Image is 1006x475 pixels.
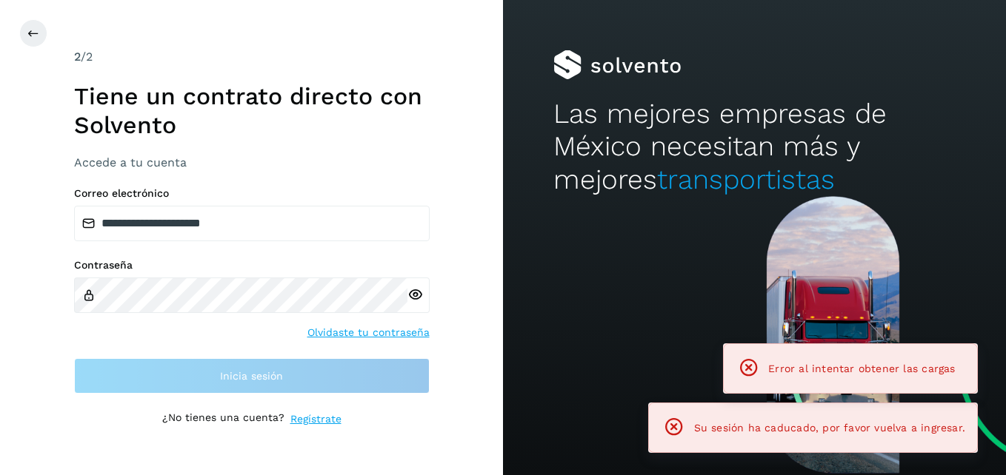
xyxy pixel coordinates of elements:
a: Regístrate [290,411,342,427]
span: Su sesión ha caducado, por favor vuelva a ingresar. [694,422,965,434]
h2: Las mejores empresas de México necesitan más y mejores [553,98,956,196]
button: Inicia sesión [74,358,430,394]
p: ¿No tienes una cuenta? [162,411,284,427]
a: Olvidaste tu contraseña [307,325,430,340]
label: Contraseña [74,259,430,272]
span: transportistas [657,164,835,195]
span: Inicia sesión [220,371,283,381]
label: Correo electrónico [74,187,430,200]
div: /2 [74,48,430,66]
span: 2 [74,50,81,64]
span: Error al intentar obtener las cargas [768,363,955,374]
h1: Tiene un contrato directo con Solvento [74,82,430,139]
h3: Accede a tu cuenta [74,155,430,169]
